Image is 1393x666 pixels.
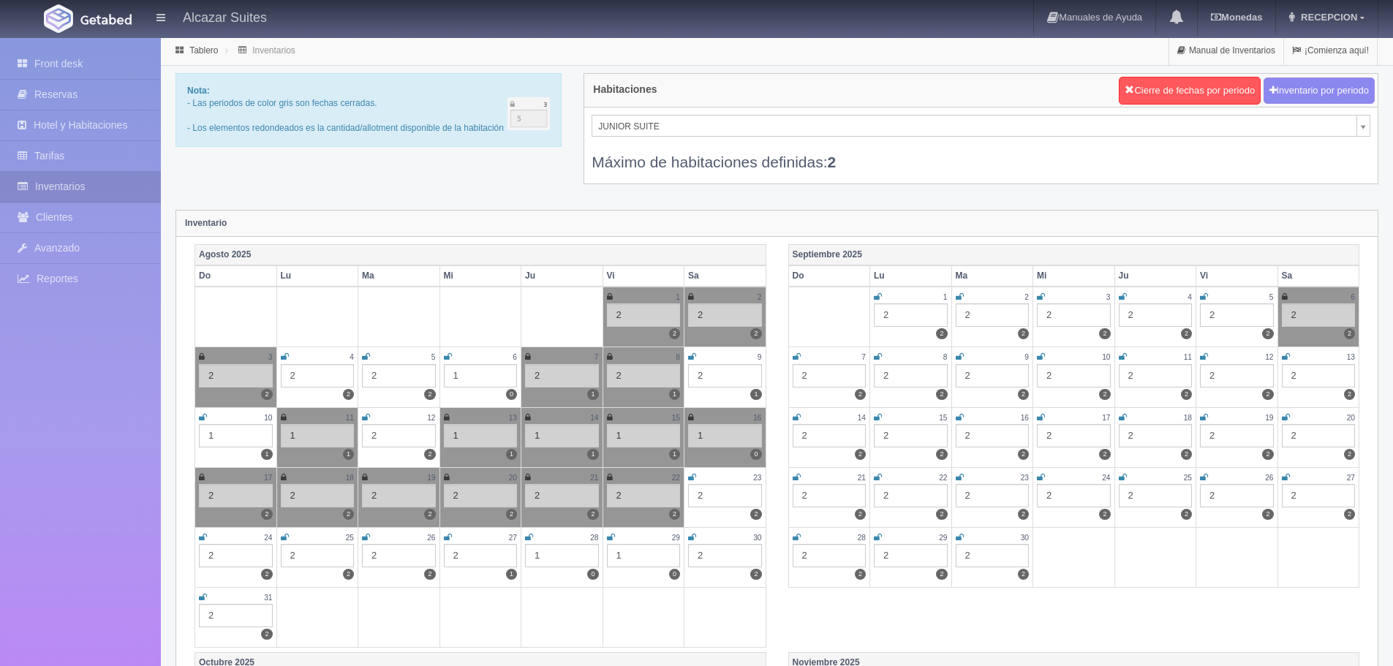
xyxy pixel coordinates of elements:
small: 9 [758,353,762,361]
th: Mi [439,265,521,287]
a: Manual de Inventarios [1169,37,1283,65]
label: 2 [855,389,866,400]
label: 2 [343,569,354,580]
label: 2 [936,569,947,580]
label: 0 [750,449,761,460]
div: 2 [362,364,436,387]
a: Inventarios [252,45,295,56]
div: 2 [956,364,1030,387]
label: 0 [587,569,598,580]
label: 2 [1181,449,1192,460]
label: 2 [1099,328,1110,339]
label: 1 [587,389,598,400]
div: 2 [956,303,1030,327]
small: 22 [939,474,947,482]
label: 2 [343,509,354,520]
small: 8 [943,353,948,361]
div: 2 [525,484,599,507]
th: Vi [603,265,684,287]
div: 2 [1282,303,1356,327]
small: 25 [346,534,354,542]
div: 2 [793,424,867,447]
img: Getabed [80,14,132,25]
label: 2 [855,509,866,520]
div: 2 [607,484,681,507]
label: 2 [1018,389,1029,400]
div: 2 [956,484,1030,507]
div: 1 [525,544,599,567]
div: 2 [1119,364,1193,387]
label: 2 [424,509,435,520]
div: 2 [362,424,436,447]
small: 10 [1102,353,1110,361]
label: 2 [1018,509,1029,520]
label: 2 [1099,389,1110,400]
th: Lu [870,265,952,287]
small: 2 [1024,293,1029,301]
label: 2 [1344,389,1355,400]
div: 2 [1037,303,1111,327]
label: 2 [1262,449,1273,460]
label: 1 [587,449,598,460]
div: 2 [525,364,599,387]
label: 1 [343,449,354,460]
div: 2 [362,484,436,507]
th: Ma [951,265,1033,287]
small: 12 [1265,353,1273,361]
label: 2 [936,509,947,520]
label: 2 [936,449,947,460]
small: 20 [509,474,517,482]
th: Do [788,265,870,287]
small: 14 [858,414,866,422]
small: 1 [676,293,680,301]
small: 10 [264,414,272,422]
small: 17 [1102,414,1110,422]
th: Sa [684,265,766,287]
label: 2 [343,389,354,400]
label: 2 [669,328,680,339]
th: Septiembre 2025 [788,244,1359,265]
div: 2 [1282,364,1356,387]
div: 2 [199,484,273,507]
th: Ju [1114,265,1196,287]
small: 24 [1102,474,1110,482]
small: 29 [939,534,947,542]
small: 28 [590,534,598,542]
div: 2 [1037,364,1111,387]
div: 1 [444,364,518,387]
div: 2 [688,303,762,327]
th: Vi [1196,265,1278,287]
div: 2 [281,544,355,567]
div: 2 [874,364,948,387]
small: 16 [753,414,761,422]
div: 2 [688,484,762,507]
label: 2 [506,509,517,520]
div: 2 [1282,424,1356,447]
small: 18 [346,474,354,482]
small: 3 [268,353,273,361]
small: 29 [672,534,680,542]
div: 2 [281,364,355,387]
div: 2 [607,303,681,327]
b: Nota: [187,86,210,96]
label: 1 [669,449,680,460]
div: - Las periodos de color gris son fechas cerradas. - Los elementos redondeados es la cantidad/allo... [175,73,562,147]
div: 2 [956,424,1030,447]
th: Agosto 2025 [195,244,766,265]
img: cutoff.png [507,97,551,130]
small: 5 [431,353,436,361]
a: Tablero [189,45,218,56]
small: 13 [1347,353,1355,361]
div: Máximo de habitaciones definidas: [592,137,1370,173]
label: 2 [855,569,866,580]
th: Lu [276,265,358,287]
small: 21 [858,474,866,482]
label: 2 [1018,328,1029,339]
label: 2 [1262,328,1273,339]
div: 2 [1119,424,1193,447]
small: 30 [1021,534,1029,542]
div: 1 [525,424,599,447]
label: 2 [750,509,761,520]
div: 2 [688,544,762,567]
small: 3 [1106,293,1111,301]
